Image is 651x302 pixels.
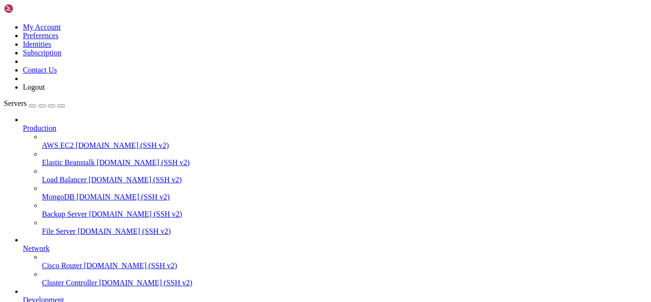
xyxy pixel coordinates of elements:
[42,193,74,201] span: MongoDB
[97,158,190,167] span: [DOMAIN_NAME] (SSH v2)
[42,210,647,219] a: Backup Server [DOMAIN_NAME] (SSH v2)
[4,99,65,107] a: Servers
[42,141,74,149] span: AWS EC2
[42,176,87,184] span: Load Balancer
[89,210,183,218] span: [DOMAIN_NAME] (SSH v2)
[78,227,171,235] span: [DOMAIN_NAME] (SSH v2)
[23,40,51,48] a: Identities
[42,176,647,184] a: Load Balancer [DOMAIN_NAME] (SSH v2)
[42,167,647,184] li: Load Balancer [DOMAIN_NAME] (SSH v2)
[76,141,169,149] span: [DOMAIN_NAME] (SSH v2)
[23,244,647,253] a: Network
[42,279,647,287] a: Cluster Controller [DOMAIN_NAME] (SSH v2)
[42,158,647,167] a: Elastic Beanstalk [DOMAIN_NAME] (SSH v2)
[42,261,82,270] span: Cisco Router
[23,83,45,91] a: Logout
[42,227,76,235] span: File Server
[99,279,193,287] span: [DOMAIN_NAME] (SSH v2)
[89,176,182,184] span: [DOMAIN_NAME] (SSH v2)
[23,23,61,31] a: My Account
[23,115,647,236] li: Production
[42,270,647,287] li: Cluster Controller [DOMAIN_NAME] (SSH v2)
[42,227,647,236] a: File Server [DOMAIN_NAME] (SSH v2)
[42,150,647,167] li: Elastic Beanstalk [DOMAIN_NAME] (SSH v2)
[23,124,647,133] a: Production
[4,4,59,13] img: Shellngn
[76,193,170,201] span: [DOMAIN_NAME] (SSH v2)
[42,158,95,167] span: Elastic Beanstalk
[23,49,61,57] a: Subscription
[42,261,647,270] a: Cisco Router [DOMAIN_NAME] (SSH v2)
[42,193,647,201] a: MongoDB [DOMAIN_NAME] (SSH v2)
[42,133,647,150] li: AWS EC2 [DOMAIN_NAME] (SSH v2)
[42,279,97,287] span: Cluster Controller
[42,210,87,218] span: Backup Server
[23,66,57,74] a: Contact Us
[42,184,647,201] li: MongoDB [DOMAIN_NAME] (SSH v2)
[23,31,59,40] a: Preferences
[23,236,647,287] li: Network
[42,253,647,270] li: Cisco Router [DOMAIN_NAME] (SSH v2)
[42,141,647,150] a: AWS EC2 [DOMAIN_NAME] (SSH v2)
[23,124,56,132] span: Production
[42,201,647,219] li: Backup Server [DOMAIN_NAME] (SSH v2)
[4,99,27,107] span: Servers
[23,244,50,252] span: Network
[42,219,647,236] li: File Server [DOMAIN_NAME] (SSH v2)
[84,261,177,270] span: [DOMAIN_NAME] (SSH v2)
